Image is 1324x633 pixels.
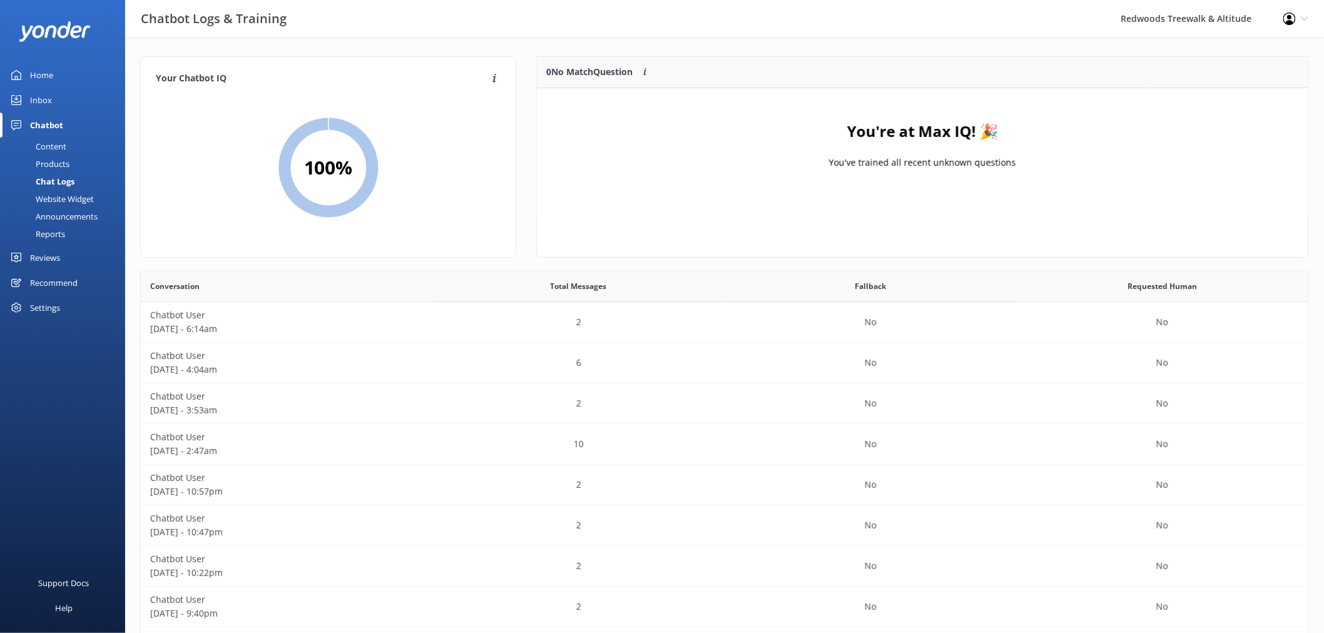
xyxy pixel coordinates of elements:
span: Total Messages [551,280,607,292]
span: Fallback [855,280,886,292]
a: Products [8,155,125,173]
div: Website Widget [8,190,94,208]
div: Reviews [30,245,60,270]
div: row [141,505,1308,546]
h4: Your Chatbot IQ [156,72,489,86]
p: No [1156,600,1168,614]
div: Home [30,63,53,88]
div: Chat Logs [8,173,74,190]
div: row [141,424,1308,465]
p: [DATE] - 3:53am [150,403,424,417]
p: Chatbot User [150,349,424,363]
p: Chatbot User [150,512,424,525]
a: Website Widget [8,190,125,208]
p: No [1156,397,1168,410]
p: 10 [574,437,584,451]
p: 2 [576,600,581,614]
a: Announcements [8,208,125,225]
div: Products [8,155,69,173]
p: [DATE] - 6:14am [150,322,424,336]
p: No [1156,356,1168,370]
p: 2 [576,397,581,410]
div: Content [8,138,66,155]
p: No [865,315,877,329]
p: 2 [576,315,581,329]
p: No [865,397,877,410]
p: Chatbot User [150,593,424,607]
p: No [865,600,877,614]
p: No [1156,437,1168,451]
div: Inbox [30,88,52,113]
p: No [1156,478,1168,492]
div: Reports [8,225,65,243]
p: Chatbot User [150,390,424,403]
div: Recommend [30,270,78,295]
h3: Chatbot Logs & Training [141,9,287,29]
p: [DATE] - 2:47am [150,444,424,458]
img: yonder-white-logo.png [19,21,91,42]
p: 6 [576,356,581,370]
p: No [865,437,877,451]
div: row [141,587,1308,627]
div: row [141,546,1308,587]
p: No [1156,315,1168,329]
div: Settings [30,295,60,320]
a: Reports [8,225,125,243]
a: Chat Logs [8,173,125,190]
p: No [865,356,877,370]
p: 0 No Match Question [546,65,633,79]
div: grid [537,88,1308,213]
p: [DATE] - 10:22pm [150,566,424,580]
p: No [865,519,877,532]
p: No [1156,559,1168,573]
p: Chatbot User [150,308,424,322]
div: row [141,465,1308,505]
h2: 100 % [304,153,353,183]
p: [DATE] - 10:47pm [150,525,424,539]
p: You've trained all recent unknown questions [829,156,1016,170]
span: Conversation [150,280,200,292]
p: No [865,478,877,492]
p: Chatbot User [150,471,424,485]
div: Chatbot [30,113,63,138]
p: No [1156,519,1168,532]
p: No [865,559,877,573]
h4: You're at Max IQ! 🎉 [847,119,999,143]
p: [DATE] - 9:40pm [150,607,424,620]
p: Chatbot User [150,552,424,566]
a: Content [8,138,125,155]
div: Help [55,595,73,620]
div: row [141,302,1308,343]
p: 2 [576,559,581,573]
div: row [141,383,1308,424]
p: Chatbot User [150,430,424,444]
p: [DATE] - 10:57pm [150,485,424,499]
div: Support Docs [39,570,89,595]
div: Announcements [8,208,98,225]
div: row [141,343,1308,383]
p: [DATE] - 4:04am [150,363,424,377]
p: 2 [576,478,581,492]
span: Requested Human [1128,280,1197,292]
p: 2 [576,519,581,532]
